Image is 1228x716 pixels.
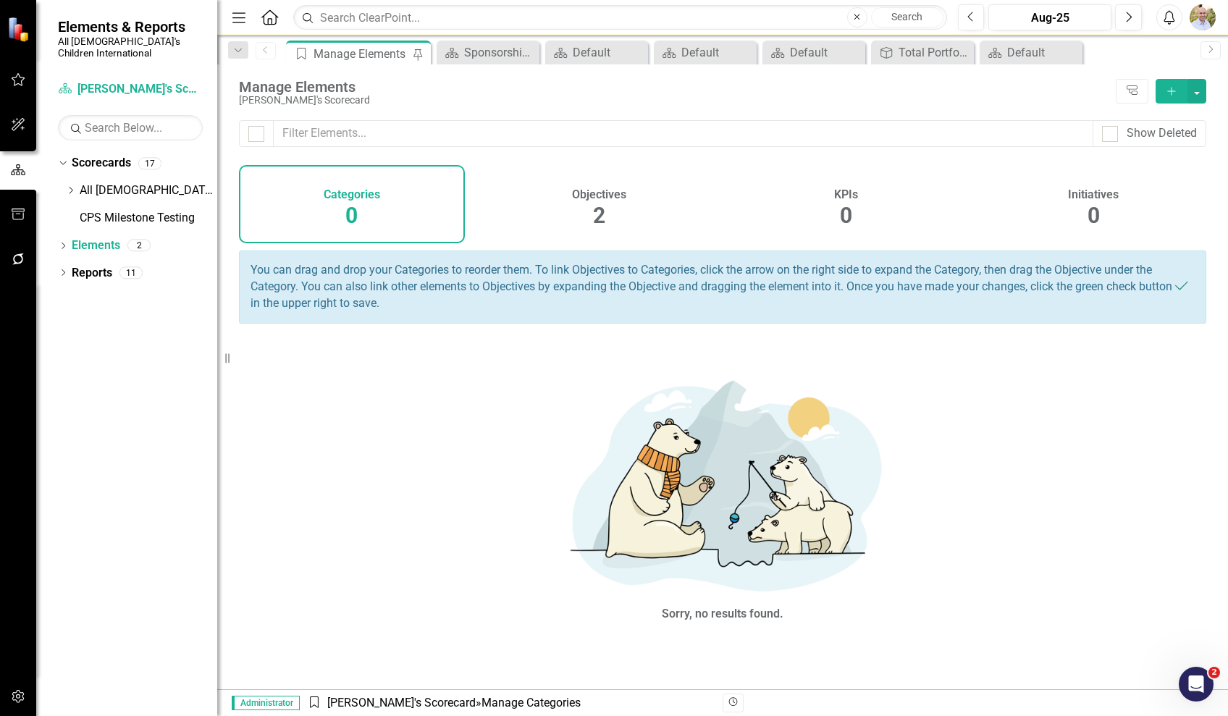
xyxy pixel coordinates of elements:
div: Sorry, no results found. [662,606,783,623]
div: 11 [119,266,143,279]
button: Search [871,7,943,28]
span: 0 [840,203,852,228]
span: Elements & Reports [58,18,203,35]
span: Administrator [232,696,300,710]
a: CPS Milestone Testing [80,210,217,227]
iframe: Intercom live chat [1179,667,1214,702]
a: Scorecards [72,155,131,172]
a: [PERSON_NAME]'s Scorecard [58,81,203,98]
input: Search Below... [58,115,203,140]
h4: Initiatives [1068,188,1119,201]
small: All [DEMOGRAPHIC_DATA]'s Children International [58,35,203,59]
span: 2 [593,203,605,228]
img: ClearPoint Strategy [7,17,33,42]
div: Default [1007,43,1079,62]
img: No results found [505,364,940,602]
a: [PERSON_NAME]'s Scorecard [327,696,476,709]
h4: KPIs [834,188,858,201]
a: Total Portfolio giving of $532,000 in FY 26 [875,43,970,62]
div: » Manage Categories [307,695,712,712]
span: 2 [1208,667,1220,678]
a: Default [657,43,753,62]
div: Default [573,43,644,62]
div: You can drag and drop your Categories to reorder them. To link Objectives to Categories, click th... [239,250,1206,324]
h4: Objectives [572,188,626,201]
h4: Categories [324,188,380,201]
a: Sponsorship Scorecard [440,43,536,62]
div: 17 [138,157,161,169]
div: Aug-25 [993,9,1106,27]
div: 2 [127,240,151,252]
span: Search [891,11,922,22]
div: Default [681,43,753,62]
a: Reports [72,265,112,282]
div: Manage Elements [239,79,1109,95]
div: Manage Elements [314,45,409,63]
span: 0 [1088,203,1100,228]
a: Default [983,43,1079,62]
div: [PERSON_NAME]'s Scorecard [239,95,1109,106]
div: Total Portfolio giving of $532,000 in FY 26 [899,43,970,62]
div: Sponsorship Scorecard [464,43,536,62]
div: Show Deleted [1127,125,1197,142]
input: Search ClearPoint... [293,5,946,30]
a: All [DEMOGRAPHIC_DATA]'s Children International [80,182,217,199]
img: Nate Dawson [1190,4,1216,30]
a: Default [549,43,644,62]
a: Default [766,43,862,62]
button: Aug-25 [988,4,1111,30]
a: Elements [72,237,120,254]
span: 0 [345,203,358,228]
input: Filter Elements... [273,120,1093,147]
div: Default [790,43,862,62]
